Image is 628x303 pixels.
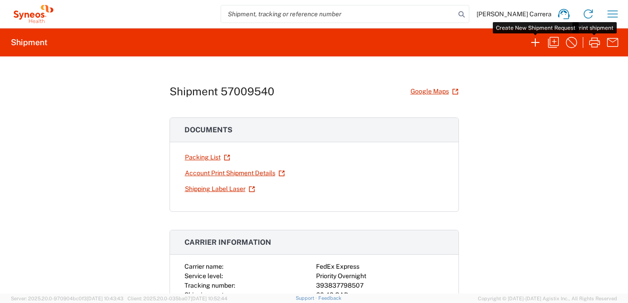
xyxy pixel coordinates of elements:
span: Copyright © [DATE]-[DATE] Agistix Inc., All Rights Reserved [478,294,617,303]
span: Carrier information [184,238,271,247]
a: Packing List [184,149,231,165]
div: FedEx Express [316,262,444,271]
span: Service level: [184,272,223,280]
div: 60.49 CAD [316,290,444,300]
span: [DATE] 10:43:43 [87,296,123,301]
input: Shipment, tracking or reference number [221,5,455,23]
a: Support [296,295,318,301]
span: Server: 2025.20.0-970904bc0f3 [11,296,123,301]
h2: Shipment [11,37,47,48]
span: Carrier name: [184,263,223,270]
a: Shipping Label Laser [184,181,255,197]
div: Priority Overnight [316,271,444,281]
span: [DATE] 10:52:44 [191,296,227,301]
span: [PERSON_NAME] Carrera [477,10,552,18]
h1: Shipment 57009540 [170,85,274,98]
a: Google Maps [410,84,459,99]
span: Documents [184,126,232,134]
a: Feedback [318,295,341,301]
div: 393837798507 [316,281,444,290]
span: Tracking number: [184,282,235,289]
span: Client: 2025.20.0-035ba07 [127,296,227,301]
span: Shipping cost [184,291,224,298]
a: Account Print Shipment Details [184,165,285,181]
